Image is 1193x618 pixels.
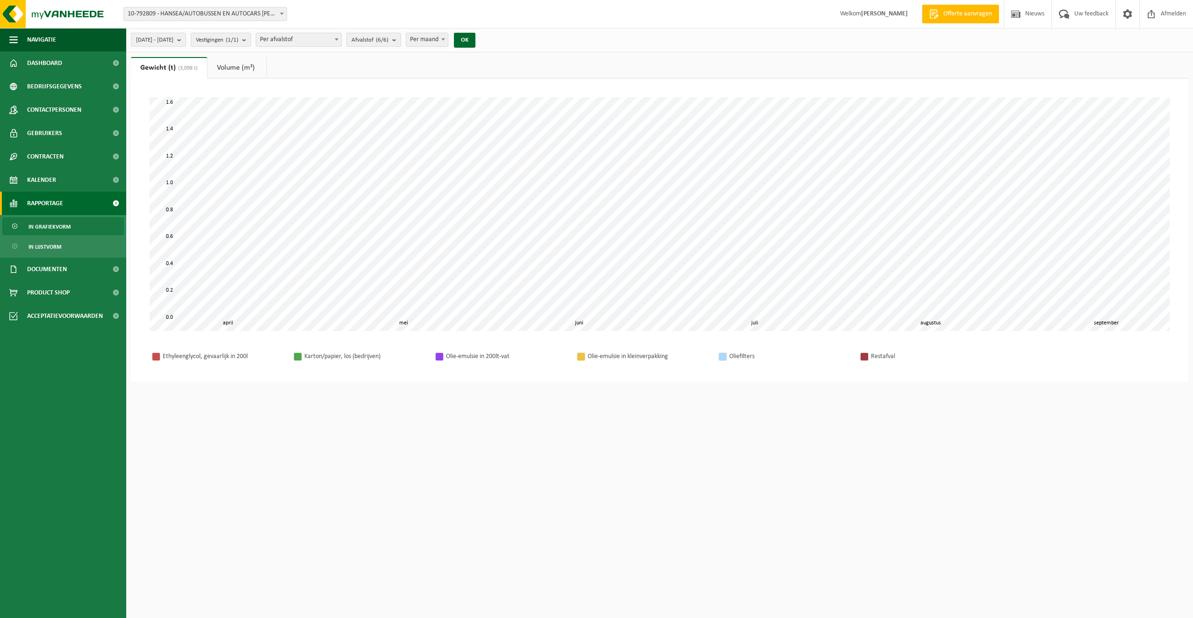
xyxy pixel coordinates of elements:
[376,37,388,43] count: (6/6)
[27,168,56,192] span: Kalender
[2,217,124,235] a: In grafiekvorm
[454,33,475,48] button: OK
[226,37,238,43] count: (1/1)
[176,65,198,71] span: (3,098 t)
[163,351,284,362] div: Ethyleenglycol, gevaarlijk in 200l
[922,5,999,23] a: Offerte aanvragen
[304,351,426,362] div: Karton/papier, los (bedrijven)
[196,33,238,47] span: Vestigingen
[27,28,56,51] span: Navigatie
[406,33,448,46] span: Per maand
[729,351,851,362] div: Oliefilters
[27,75,82,98] span: Bedrijfsgegevens
[27,281,70,304] span: Product Shop
[29,238,61,256] span: In lijstvorm
[743,259,769,268] div: 0,330 t
[191,33,251,47] button: Vestigingen(1/1)
[216,217,242,227] div: 0,635 t
[588,351,709,362] div: Olie-emulsie in kleinverpakking
[131,33,186,47] button: [DATE] - [DATE]
[208,57,266,79] a: Volume (m³)
[27,98,81,122] span: Contactpersonen
[568,111,594,121] div: 1,423 t
[861,10,908,17] strong: [PERSON_NAME]
[256,33,341,46] span: Per afvalstof
[131,57,207,79] a: Gewicht (t)
[27,258,67,281] span: Documenten
[27,145,64,168] span: Contracten
[27,122,62,145] span: Gebruikers
[27,51,62,75] span: Dashboard
[124,7,287,21] span: 10-792809 - HANSEA/AUTOBUSSEN EN AUTOCARS ACHIEL WEYNS EN ZONEN NV - STEKENE
[871,351,992,362] div: Restafval
[919,269,945,279] div: 0,250 t
[256,33,342,47] span: Per afvalstof
[1095,295,1121,305] div: 0,055 t
[136,33,173,47] span: [DATE] - [DATE]
[406,33,448,47] span: Per maand
[352,33,388,47] span: Afvalstof
[941,9,994,19] span: Offerte aanvragen
[446,351,568,362] div: Olie-emulsie in 200lt-vat
[29,218,71,236] span: In grafiekvorm
[2,237,124,255] a: In lijstvorm
[27,304,103,328] span: Acceptatievoorwaarden
[123,7,287,21] span: 10-792809 - HANSEA/AUTOBUSSEN EN AUTOCARS ACHIEL WEYNS EN ZONEN NV - STEKENE
[346,33,401,47] button: Afvalstof(6/6)
[27,192,63,215] span: Rapportage
[392,248,418,258] div: 0,405 t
